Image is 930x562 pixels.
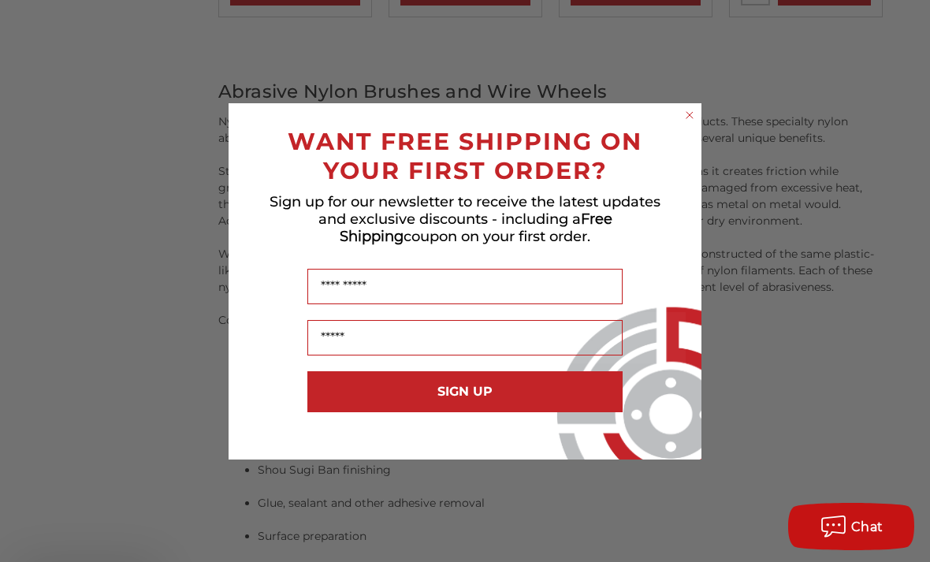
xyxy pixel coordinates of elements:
button: SIGN UP [307,371,623,412]
span: WANT FREE SHIPPING ON YOUR FIRST ORDER? [288,127,642,185]
input: Email [307,320,623,355]
span: Sign up for our newsletter to receive the latest updates and exclusive discounts - including a co... [270,193,660,245]
button: Chat [788,503,914,550]
button: Close dialog [682,107,697,123]
span: Chat [851,519,883,534]
span: Free Shipping [340,210,612,245]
